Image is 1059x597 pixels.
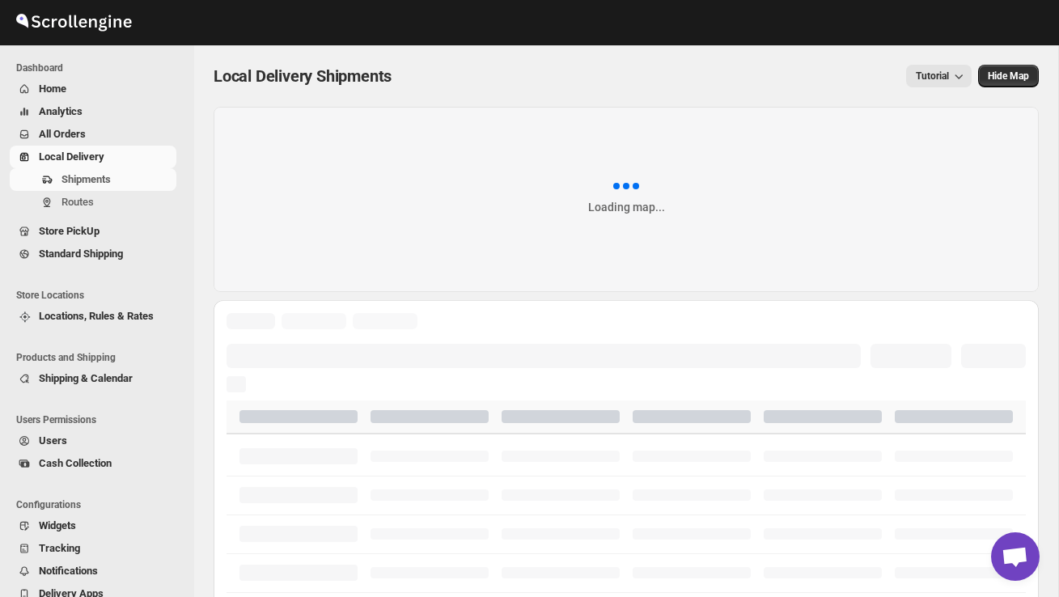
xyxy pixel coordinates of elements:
button: Tracking [10,537,176,560]
button: Locations, Rules & Rates [10,305,176,328]
button: Tutorial [906,65,972,87]
span: Notifications [39,565,98,577]
a: Open chat [991,532,1040,581]
button: Widgets [10,514,176,537]
span: Routes [61,196,94,208]
span: Shipping & Calendar [39,372,133,384]
span: Cash Collection [39,457,112,469]
span: Standard Shipping [39,248,123,260]
span: Local Delivery Shipments [214,66,392,86]
button: Shipments [10,168,176,191]
div: Loading map... [588,199,665,215]
button: Notifications [10,560,176,582]
span: Local Delivery [39,150,104,163]
span: Store Locations [16,289,183,302]
button: Users [10,430,176,452]
span: Locations, Rules & Rates [39,310,154,322]
span: Tutorial [916,70,949,82]
span: Home [39,83,66,95]
span: Tracking [39,542,80,554]
button: Home [10,78,176,100]
button: Routes [10,191,176,214]
button: Shipping & Calendar [10,367,176,390]
span: All Orders [39,128,86,140]
span: Shipments [61,173,111,185]
button: All Orders [10,123,176,146]
span: Products and Shipping [16,351,183,364]
span: Dashboard [16,61,183,74]
button: Analytics [10,100,176,123]
span: Analytics [39,105,83,117]
span: Users [39,434,67,447]
span: Hide Map [988,70,1029,83]
button: Cash Collection [10,452,176,475]
span: Configurations [16,498,183,511]
button: Map action label [978,65,1039,87]
span: Users Permissions [16,413,183,426]
span: Store PickUp [39,225,100,237]
span: Widgets [39,519,76,531]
